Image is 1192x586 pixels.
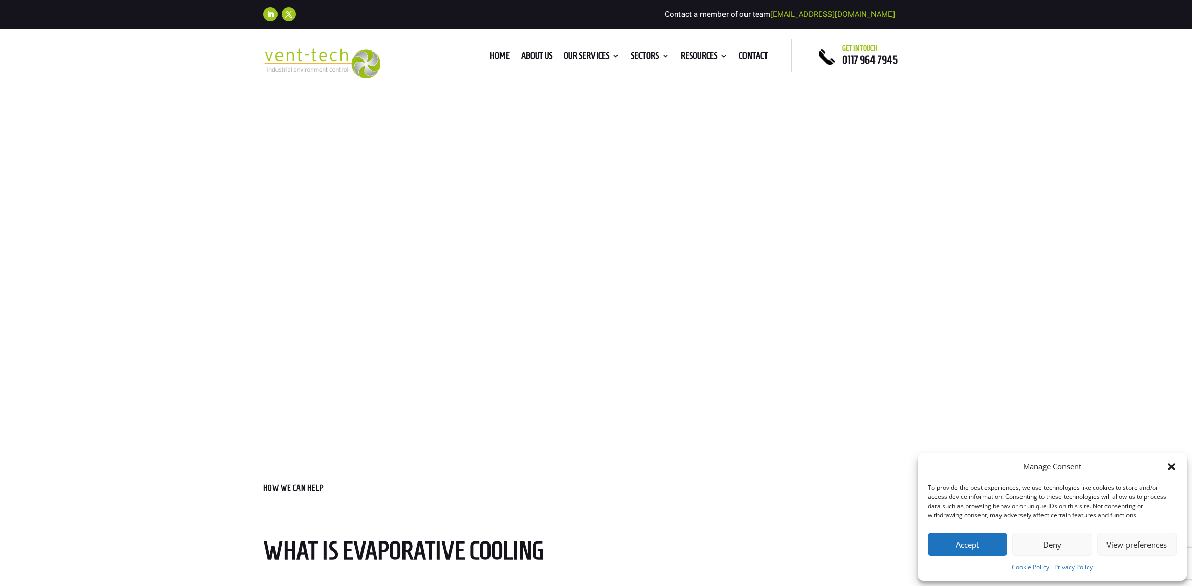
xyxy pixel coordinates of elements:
[521,52,552,63] a: About us
[263,484,929,492] p: HOW WE CAN HELP
[1023,461,1081,473] div: Manage Consent
[680,52,728,63] a: Resources
[263,48,380,78] img: 2023-09-27T08_35_16.549ZVENT-TECH---Clear-background
[564,52,620,63] a: Our Services
[739,52,768,63] a: Contact
[1166,462,1177,472] div: Close dialog
[263,7,278,21] a: Follow on LinkedIn
[1054,561,1093,573] a: Privacy Policy
[631,52,669,63] a: Sectors
[263,536,544,565] span: What is Evaporative Cooling
[928,533,1007,556] button: Accept
[770,10,895,19] a: [EMAIL_ADDRESS][DOMAIN_NAME]
[489,52,510,63] a: Home
[1097,533,1177,556] button: View preferences
[282,7,296,21] a: Follow on X
[1012,561,1049,573] a: Cookie Policy
[842,44,878,52] span: Get in touch
[928,483,1176,520] div: To provide the best experiences, we use technologies like cookies to store and/or access device i...
[665,10,895,19] span: Contact a member of our team
[842,54,898,66] a: 0117 964 7945
[1012,533,1092,556] button: Deny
